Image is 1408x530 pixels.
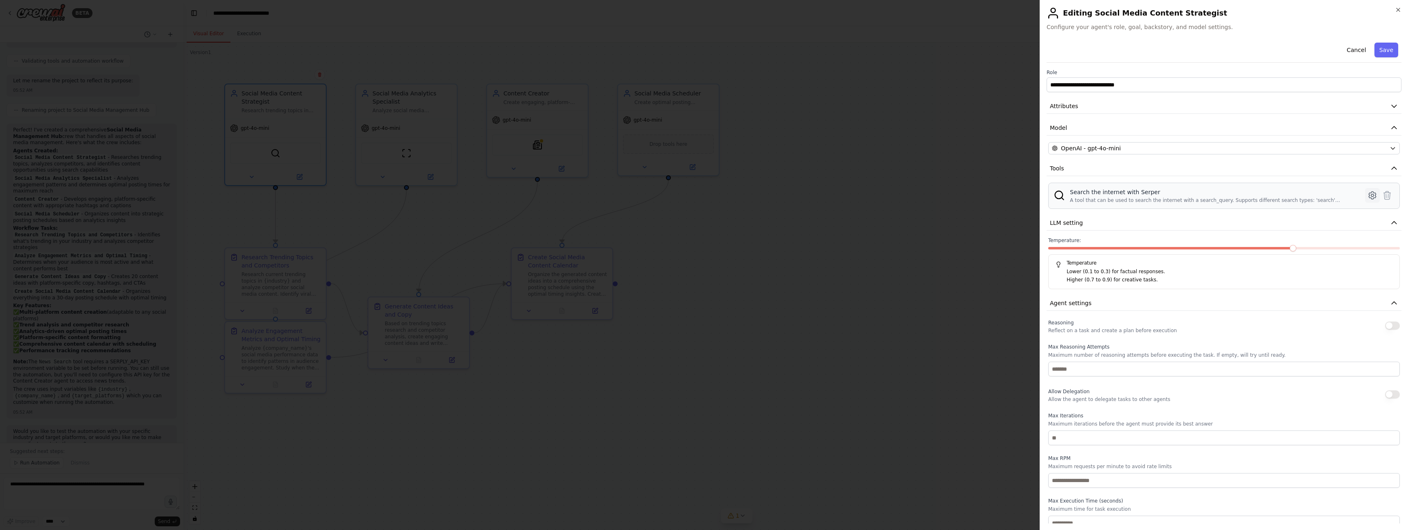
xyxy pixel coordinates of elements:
p: Maximum requests per minute to avoid rate limits [1048,463,1400,470]
button: Delete tool [1380,188,1394,203]
span: Configure your agent's role, goal, backstory, and model settings. [1047,23,1401,31]
button: Model [1047,120,1401,136]
span: Temperature: [1048,237,1081,244]
p: Maximum number of reasoning attempts before executing the task. If empty, will try until ready. [1048,352,1400,358]
label: Max Execution Time (seconds) [1048,498,1400,504]
span: Model [1050,124,1067,132]
div: A tool that can be used to search the internet with a search_query. Supports different search typ... [1070,197,1357,204]
button: Agent settings [1047,296,1401,311]
label: Max Reasoning Attempts [1048,344,1400,350]
span: Allow Delegation [1048,389,1090,394]
span: Tools [1050,164,1064,172]
img: SerperDevTool [1054,190,1065,201]
span: Reasoning [1048,320,1074,326]
span: Attributes [1050,102,1078,110]
label: Max Iterations [1048,412,1400,419]
span: Agent settings [1050,299,1092,307]
p: Higher (0.7 to 0.9) for creative tasks. [1067,276,1393,284]
button: LLM setting [1047,215,1401,231]
h5: Temperature [1055,260,1393,266]
p: Maximum time for task execution [1048,506,1400,512]
p: Lower (0.1 to 0.3) for factual responses. [1067,268,1393,276]
label: Max RPM [1048,455,1400,462]
button: Save [1374,43,1398,57]
span: LLM setting [1050,219,1083,227]
button: Configure tool [1365,188,1380,203]
h2: Editing Social Media Content Strategist [1047,7,1401,20]
p: Reflect on a task and create a plan before execution [1048,327,1177,334]
p: Maximum iterations before the agent must provide its best answer [1048,421,1400,427]
span: OpenAI - gpt-4o-mini [1061,144,1121,152]
p: Allow the agent to delegate tasks to other agents [1048,396,1170,403]
button: Attributes [1047,99,1401,114]
button: Cancel [1342,43,1371,57]
div: Search the internet with Serper [1070,188,1357,196]
button: OpenAI - gpt-4o-mini [1048,142,1400,154]
button: Tools [1047,161,1401,176]
label: Role [1047,69,1401,76]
